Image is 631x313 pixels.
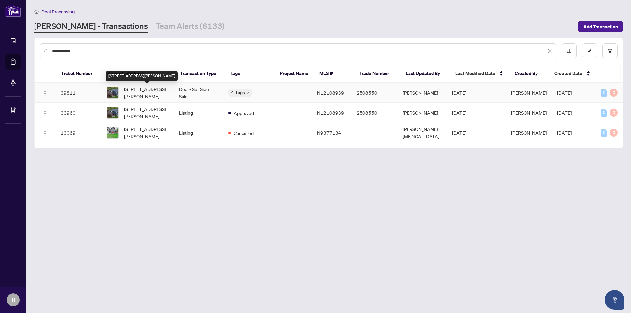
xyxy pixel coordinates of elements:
td: - [272,103,312,123]
th: Created Date [549,64,596,83]
td: - [351,123,397,143]
span: download [567,49,572,53]
button: edit [582,43,597,58]
th: Tags [224,64,274,83]
span: N9377134 [317,130,341,136]
span: Approved [234,109,254,117]
td: 33960 [56,103,102,123]
div: [STREET_ADDRESS][PERSON_NAME] [106,71,178,81]
span: [DATE] [452,130,466,136]
td: Listing [174,103,223,123]
span: Cancelled [234,129,254,137]
span: N12108939 [317,110,344,116]
td: [PERSON_NAME][MEDICAL_DATA] [397,123,447,143]
span: Created Date [554,70,582,77]
div: 0 [601,129,607,137]
a: [PERSON_NAME] - Transactions [34,21,148,33]
span: [STREET_ADDRESS][PERSON_NAME] [124,105,169,120]
span: home [34,10,39,14]
span: Add Transaction [583,21,618,32]
span: [DATE] [557,130,572,136]
th: Last Modified Date [450,64,509,83]
th: Transaction Type [175,64,224,83]
span: down [246,91,249,94]
td: 2508550 [351,83,397,103]
span: [DATE] [452,90,466,96]
th: Project Name [274,64,314,83]
img: Logo [42,131,48,136]
th: Last Updated By [400,64,450,83]
td: Deal - Sell Side Sale [174,83,223,103]
img: logo [5,5,21,17]
td: [PERSON_NAME] [397,103,447,123]
img: thumbnail-img [107,127,118,138]
td: 2508550 [351,103,397,123]
span: JJ [11,295,15,304]
th: Created By [509,64,549,83]
button: Open asap [605,290,624,310]
span: edit [587,49,592,53]
th: Ticket Number [56,64,102,83]
span: filter [608,49,612,53]
td: [PERSON_NAME] [397,83,447,103]
span: [DATE] [557,110,572,116]
td: 13069 [56,123,102,143]
th: MLS # [314,64,354,83]
img: thumbnail-img [107,107,118,118]
th: Property Address [102,64,175,83]
button: Logo [40,127,50,138]
span: [PERSON_NAME] [511,90,547,96]
div: 0 [610,109,618,117]
td: Listing [174,123,223,143]
span: [PERSON_NAME] [511,130,547,136]
button: Logo [40,87,50,98]
span: [PERSON_NAME] [511,110,547,116]
div: 0 [610,129,618,137]
div: 0 [610,89,618,97]
img: thumbnail-img [107,87,118,98]
button: download [562,43,577,58]
span: [DATE] [452,110,466,116]
span: 4 Tags [231,89,245,96]
button: Add Transaction [578,21,623,32]
span: [STREET_ADDRESS][PERSON_NAME] [124,125,169,140]
button: Logo [40,107,50,118]
span: [STREET_ADDRESS][PERSON_NAME] [124,85,169,100]
span: close [548,49,552,53]
span: Last Modified Date [455,70,495,77]
td: - [272,83,312,103]
td: 39811 [56,83,102,103]
th: Trade Number [354,64,400,83]
img: Logo [42,111,48,116]
img: Logo [42,91,48,96]
span: Deal Processing [41,9,75,15]
button: filter [602,43,618,58]
span: [DATE] [557,90,572,96]
span: N12108939 [317,90,344,96]
div: 0 [601,89,607,97]
td: - [272,123,312,143]
a: Team Alerts (6133) [156,21,225,33]
div: 0 [601,109,607,117]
